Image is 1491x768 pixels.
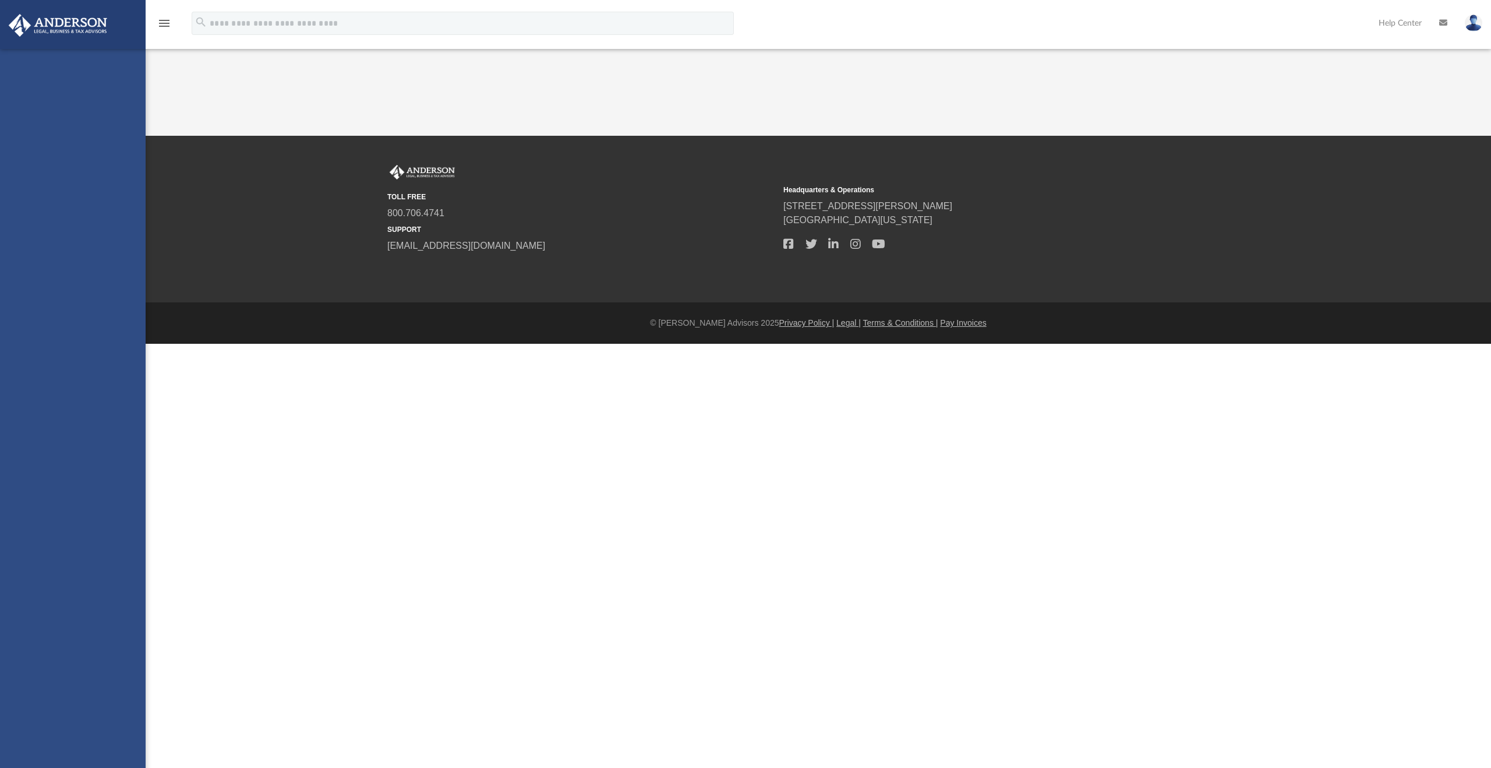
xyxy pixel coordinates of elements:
img: User Pic [1465,15,1482,31]
a: [GEOGRAPHIC_DATA][US_STATE] [783,215,932,225]
a: [EMAIL_ADDRESS][DOMAIN_NAME] [387,241,545,251]
a: Privacy Policy | [779,318,835,327]
a: [STREET_ADDRESS][PERSON_NAME] [783,201,952,211]
small: TOLL FREE [387,192,775,202]
a: Pay Invoices [940,318,986,327]
div: © [PERSON_NAME] Advisors 2025 [146,317,1491,329]
i: search [195,16,207,29]
a: 800.706.4741 [387,208,444,218]
a: menu [157,22,171,30]
i: menu [157,16,171,30]
img: Anderson Advisors Platinum Portal [387,165,457,180]
small: Headquarters & Operations [783,185,1171,195]
a: Terms & Conditions | [863,318,938,327]
small: SUPPORT [387,224,775,235]
img: Anderson Advisors Platinum Portal [5,14,111,37]
a: Legal | [836,318,861,327]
